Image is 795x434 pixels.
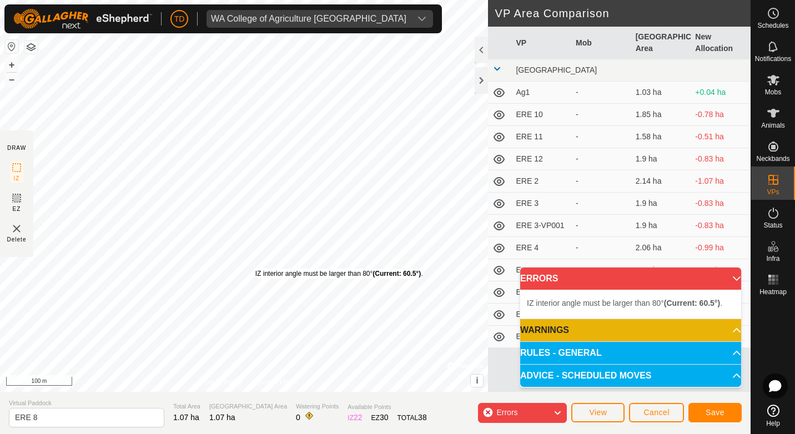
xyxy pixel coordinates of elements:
b: (Current: 60.5°) [373,270,421,277]
span: EZ [13,205,21,213]
td: ERE 6 [511,281,571,304]
img: Gallagher Logo [13,9,152,29]
span: ADVICE - SCHEDULED MOVES [520,371,651,380]
div: WA College of Agriculture [GEOGRAPHIC_DATA] [211,14,406,23]
div: IZ interior angle must be larger than 80° . [255,269,423,279]
td: Ag1 [511,82,571,104]
td: 2.14 ha [631,170,691,193]
td: ERE 2 [511,170,571,193]
b: (Current: 60.5°) [664,299,720,307]
td: -0.99 ha [691,237,751,259]
div: - [576,242,627,254]
span: RULES - GENERAL [520,349,602,357]
span: VPs [767,189,779,195]
td: -0.83 ha [691,148,751,170]
th: [GEOGRAPHIC_DATA] Area [631,27,691,59]
span: [GEOGRAPHIC_DATA] Area [209,402,287,411]
td: 1.58 ha [631,126,691,148]
span: Cancel [643,408,670,417]
span: Infra [766,255,779,262]
span: ERRORS [520,274,558,283]
td: ERE 4 [511,237,571,259]
span: i [476,376,478,385]
td: ERE 11 [511,126,571,148]
a: Contact Us [255,377,288,387]
th: New Allocation [691,27,751,59]
td: -0.78 ha [691,104,751,126]
button: Reset Map [5,40,18,53]
th: VP [511,27,571,59]
span: 0 [296,413,300,422]
div: IZ [348,412,362,423]
span: Available Points [348,402,426,412]
td: ERE 12 [511,148,571,170]
span: 1.07 ha [173,413,199,422]
td: ERE 10 [511,104,571,126]
span: Animals [761,122,785,129]
span: WARNINGS [520,326,569,335]
div: - [576,87,627,98]
div: TOTAL [398,412,427,423]
td: 1.51 ha [631,259,691,281]
p-accordion-header: ADVICE - SCHEDULED MOVES [520,365,741,387]
span: Status [763,222,782,229]
span: 30 [380,413,389,422]
p-accordion-header: WARNINGS [520,319,741,341]
div: - [576,198,627,209]
span: Notifications [755,55,791,62]
span: Delete [7,235,27,244]
td: ERE 5 [511,259,571,281]
div: - [576,131,627,143]
div: - [576,109,627,120]
div: DRAW [7,144,26,152]
span: 38 [418,413,427,422]
td: 1.9 ha [631,215,691,237]
td: 2.06 ha [631,237,691,259]
td: -0.83 ha [691,193,751,215]
td: ERE 7 [511,304,571,326]
span: WA College of Agriculture Denmark [207,10,411,28]
td: 1.03 ha [631,82,691,104]
span: Schedules [757,22,788,29]
span: Mobs [765,89,781,95]
span: [GEOGRAPHIC_DATA] [516,65,597,74]
span: Help [766,420,780,427]
span: View [589,408,607,417]
td: -0.83 ha [691,215,751,237]
p-accordion-content: ERRORS [520,290,741,319]
span: IZ interior angle must be larger than 80° . [527,299,722,307]
span: Watering Points [296,402,339,411]
td: 1.9 ha [631,193,691,215]
span: Save [706,408,724,417]
button: i [471,375,483,387]
td: -1.07 ha [691,170,751,193]
div: - [576,175,627,187]
td: ERE 3 [511,193,571,215]
a: Help [751,400,795,431]
a: Privacy Policy [200,377,242,387]
button: View [571,403,625,422]
span: Errors [496,408,517,417]
span: IZ [14,174,20,183]
span: 1.07 ha [209,413,235,422]
span: Total Area [173,402,200,411]
div: dropdown trigger [411,10,433,28]
td: 1.9 ha [631,148,691,170]
div: - [576,153,627,165]
span: Heatmap [759,289,787,295]
td: +0.04 ha [691,82,751,104]
button: Cancel [629,403,684,422]
td: -0.44 ha [691,259,751,281]
span: Neckbands [756,155,789,162]
button: – [5,73,18,86]
button: Save [688,403,742,422]
button: Map Layers [24,41,38,54]
td: 1.85 ha [631,104,691,126]
th: Mob [571,27,631,59]
p-accordion-header: RULES - GENERAL [520,342,741,364]
span: TD [174,13,185,25]
div: - [576,220,627,231]
button: + [5,58,18,72]
td: ERE 9 [511,326,571,348]
td: ERE 3-VP001 [511,215,571,237]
